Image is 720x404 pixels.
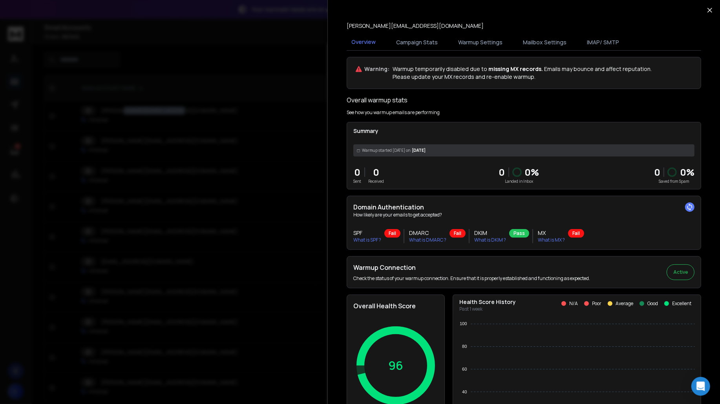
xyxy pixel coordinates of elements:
p: Average [616,300,633,307]
p: Warmup temporarily disabled due to Emails may bounce and affect reputation. Please update your MX... [393,65,652,81]
p: Warning: [364,65,389,73]
p: Good [647,300,658,307]
p: Excellent [672,300,691,307]
tspan: 60 [462,367,467,371]
h3: SPF [353,229,381,237]
button: Warmup Settings [453,34,507,51]
p: 0 [368,166,384,178]
span: missing MX records. [487,65,543,73]
p: Check the status of your warmup connection. Ensure that it is properly established and functionin... [353,275,590,282]
p: Sent [353,178,361,184]
div: Fail [384,229,400,238]
button: Mailbox Settings [518,34,571,51]
h3: DKIM [474,229,506,237]
tspan: 40 [462,389,467,394]
h2: Overall Health Score [353,301,438,311]
p: How likely are your emails to get accepted? [353,212,694,218]
p: Past 1 week [459,306,516,312]
h2: Warmup Connection [353,263,590,272]
button: Campaign Stats [391,34,442,51]
p: 0 [353,166,361,178]
h3: DMARC [409,229,446,237]
p: What is MX ? [538,237,565,243]
h2: Domain Authentication [353,202,694,212]
p: 0 [499,166,505,178]
tspan: 100 [460,322,467,326]
p: Landed in Inbox [499,178,539,184]
tspan: 80 [462,344,467,349]
p: See how you warmup emails are performing [347,109,440,116]
p: [PERSON_NAME][EMAIL_ADDRESS][DOMAIN_NAME] [347,22,484,30]
span: Warmup started [DATE] on [362,147,410,153]
p: What is SPF ? [353,237,381,243]
div: Pass [509,229,529,238]
p: Saved from Spam [654,178,694,184]
h1: Overall warmup stats [347,95,408,105]
p: 0 % [525,166,539,178]
p: Received [368,178,384,184]
button: IMAP/ SMTP [582,34,624,51]
div: Open Intercom Messenger [691,377,710,396]
p: Health Score History [459,298,516,306]
strong: 0 [654,166,660,178]
div: Fail [568,229,584,238]
p: Summary [353,127,694,135]
p: What is DMARC ? [409,237,446,243]
div: [DATE] [353,144,694,157]
button: Active [667,264,694,280]
h3: MX [538,229,565,237]
p: Poor [592,300,601,307]
p: N/A [569,300,578,307]
div: Fail [450,229,466,238]
p: What is DKIM ? [474,237,506,243]
button: Overview [347,33,380,51]
p: 96 [388,359,403,373]
p: 0 % [680,166,694,178]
